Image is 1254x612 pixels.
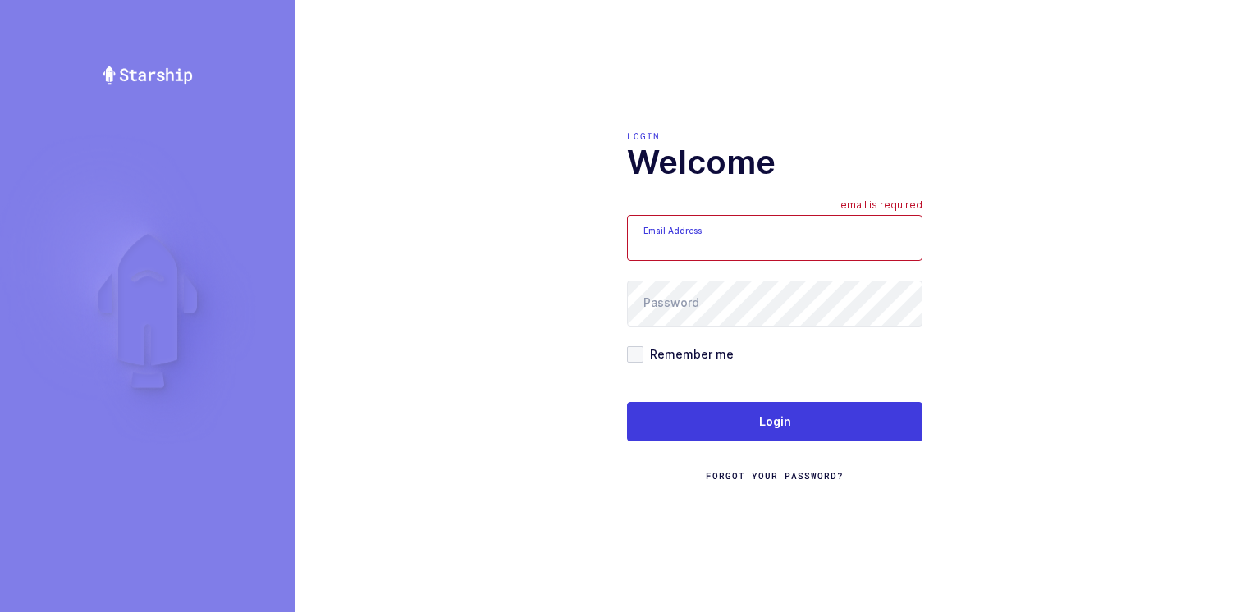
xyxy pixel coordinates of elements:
[102,66,194,85] img: Starship
[627,215,922,261] input: Email Address
[759,413,791,430] span: Login
[627,143,922,182] h1: Welcome
[627,402,922,441] button: Login
[706,469,844,482] a: Forgot Your Password?
[627,281,922,327] input: Password
[840,199,922,215] div: email is required
[627,130,922,143] div: Login
[643,346,734,362] span: Remember me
